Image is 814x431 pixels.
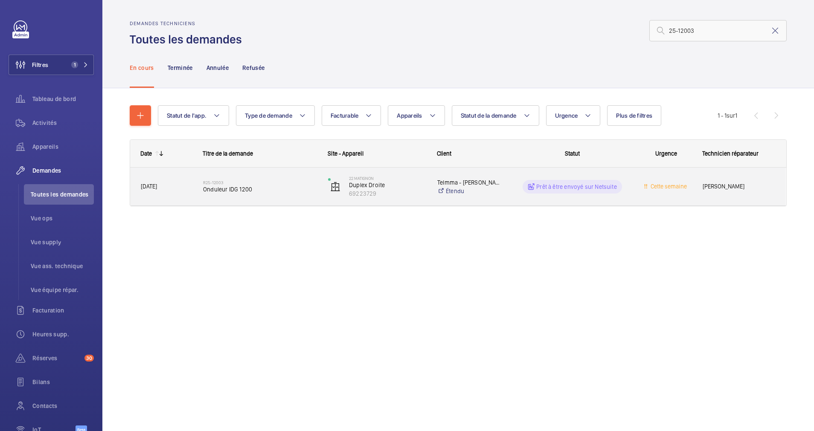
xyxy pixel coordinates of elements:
[140,150,152,157] div: Date
[718,113,737,119] span: 1 - 1 1
[546,105,601,126] button: Urgence
[141,183,157,190] span: [DATE]
[727,112,735,119] span: sur
[31,286,94,294] span: Vue équipe répar.
[32,95,94,103] span: Tableau de bord
[31,214,94,223] span: Vue ops
[32,378,94,386] span: Bilans
[649,20,787,41] input: Chercher par numéro demande ou de devis
[32,306,94,315] span: Facturation
[84,355,94,362] span: 30
[349,189,426,198] p: 69223729
[565,150,580,157] span: Statut
[437,187,504,195] a: Étendu
[31,190,94,199] span: Toutes les demandes
[31,262,94,270] span: Vue ass. technique
[32,119,94,127] span: Activités
[607,105,661,126] button: Plus de filtres
[32,166,94,175] span: Demandes
[702,150,759,157] span: Technicien réparateur
[158,105,229,126] button: Statut de l'app.
[203,185,317,194] span: Onduleur IDG 1200
[9,55,94,75] button: Filtres1
[32,142,94,151] span: Appareils
[452,105,539,126] button: Statut de la demande
[322,105,381,126] button: Facturable
[388,105,445,126] button: Appareils
[649,183,687,190] span: Cette semaine
[655,150,677,157] span: Urgence
[32,61,48,69] span: Filtres
[32,330,94,338] span: Heures supp.
[242,64,265,72] p: Refusée
[236,105,315,126] button: Type de demande
[536,182,617,191] p: Prêt à être envoyé sur Netsuite
[437,178,504,187] p: Telmma - [PERSON_NAME]
[203,180,317,185] h2: R25-12003
[703,182,775,191] span: [PERSON_NAME]
[349,176,426,181] p: 22 Matignon
[167,112,206,119] span: Statut de l'app.
[130,32,247,47] h1: Toutes les demandes
[206,64,229,72] p: Annulée
[31,238,94,246] span: Vue supply
[330,182,340,192] img: elevator.svg
[130,20,247,26] h2: Demandes techniciens
[555,112,578,119] span: Urgence
[32,402,94,410] span: Contacts
[461,112,517,119] span: Statut de la demande
[168,64,193,72] p: Terminée
[349,181,426,189] p: Duplex Droite
[616,112,652,119] span: Plus de filtres
[71,61,78,68] span: 1
[328,150,363,157] span: Site - Appareil
[203,150,253,157] span: Titre de la demande
[437,150,451,157] span: Client
[397,112,422,119] span: Appareils
[245,112,292,119] span: Type de demande
[130,64,154,72] p: En cours
[32,354,81,362] span: Réserves
[331,112,359,119] span: Facturable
